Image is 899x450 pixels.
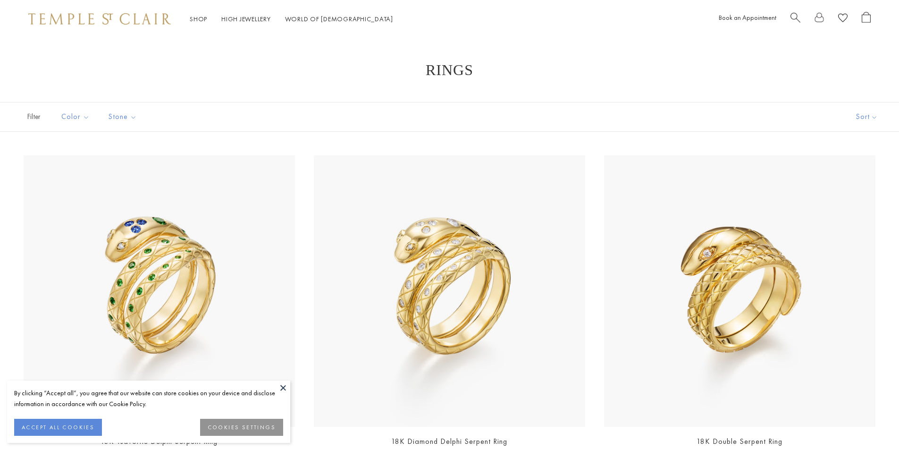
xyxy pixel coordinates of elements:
a: Open Shopping Bag [862,12,871,26]
img: 18K Double Serpent Ring [604,155,875,427]
a: ShopShop [190,15,207,23]
img: R36135-SRPBSTG [24,155,295,427]
button: Show sort by [835,102,899,131]
button: COOKIES SETTINGS [200,419,283,436]
a: High JewelleryHigh Jewellery [221,15,271,23]
a: World of [DEMOGRAPHIC_DATA]World of [DEMOGRAPHIC_DATA] [285,15,393,23]
a: View Wishlist [838,12,848,26]
a: 18K Double Serpent Ring18K Double Serpent Ring [604,155,875,427]
nav: Main navigation [190,13,393,25]
h1: Rings [38,61,861,78]
a: 18K Diamond Delphi Serpent Ring [391,436,507,446]
a: 18K Double Serpent Ring [697,436,782,446]
a: R36135-SRPBSTGR36135-SRPBSTG [24,155,295,427]
span: Stone [104,111,144,123]
div: By clicking “Accept all”, you agree that our website can store cookies on your device and disclos... [14,388,283,409]
img: Temple St. Clair [28,13,171,25]
img: R31835-SERPENT [314,155,585,427]
a: R31835-SERPENTR31835-SERPENT [314,155,585,427]
button: Stone [101,106,144,127]
a: Book an Appointment [719,13,776,22]
button: ACCEPT ALL COOKIES [14,419,102,436]
a: 18K Tsavorite Delphi Serpent Ring [101,436,218,446]
span: Color [57,111,97,123]
button: Color [54,106,97,127]
a: Search [790,12,800,26]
